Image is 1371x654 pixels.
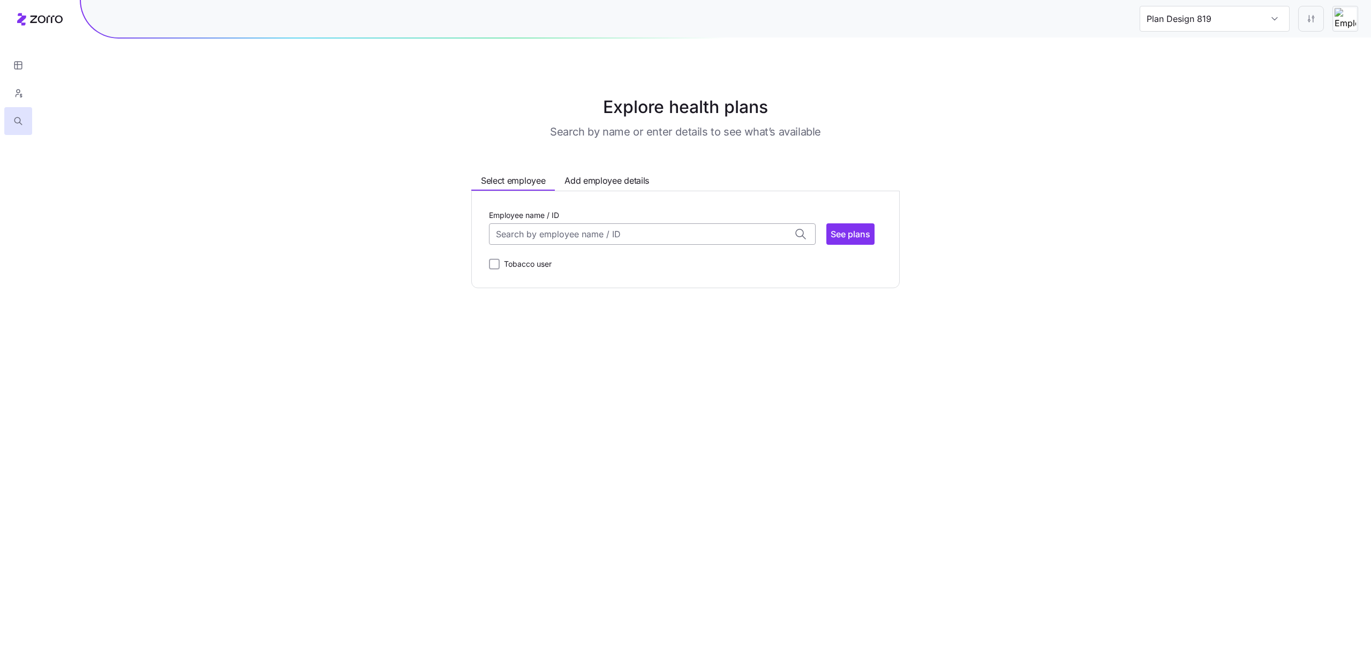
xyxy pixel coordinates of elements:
input: Search by employee name / ID [489,223,816,245]
label: Tobacco user [500,258,552,270]
span: Select employee [481,174,545,187]
img: Employer logo [1335,8,1356,29]
button: Settings [1298,6,1324,32]
label: Employee name / ID [489,209,559,221]
button: See plans [826,223,875,245]
h1: Explore health plans [420,94,951,120]
h3: Search by name or enter details to see what’s available [550,124,821,139]
span: Add employee details [564,174,649,187]
span: See plans [831,228,870,240]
